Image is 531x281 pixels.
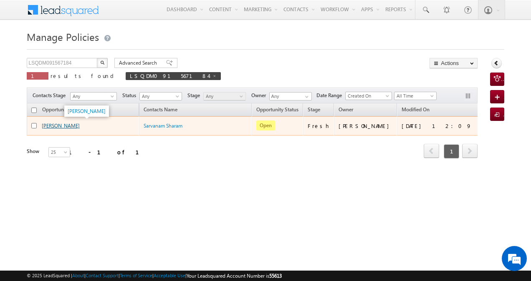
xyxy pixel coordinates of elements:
[204,93,243,100] span: Any
[187,273,282,279] span: Your Leadsquared Account Number is
[187,92,203,99] span: Stage
[251,92,269,99] span: Owner
[70,92,117,100] a: Any
[394,92,434,100] span: All Time
[27,30,99,43] span: Manage Policies
[252,105,303,116] a: Opportunity Status
[137,4,157,24] div: Minimize live chat window
[154,273,185,278] a: Acceptable Use
[122,92,139,99] span: Status
[51,72,117,79] span: results found
[14,44,35,55] img: d_60004797649_company_0_60004797649
[130,72,208,79] span: LSQDM091567184
[397,105,434,116] a: Modified On
[31,108,37,113] input: Check all records
[68,108,106,114] a: [PERSON_NAME]
[346,92,389,100] span: Created On
[43,44,140,55] div: Chat with us now
[394,92,437,100] a: All Time
[48,147,70,157] a: 25
[114,219,152,231] em: Start Chat
[203,92,246,100] a: Any
[31,72,44,79] span: 1
[316,92,345,99] span: Date Range
[424,145,439,158] a: prev
[256,120,275,130] span: Open
[144,123,182,129] a: Sarvanam Sharam
[119,59,159,67] span: Advanced Search
[402,106,430,113] span: Modified On
[71,93,114,100] span: Any
[120,273,152,278] a: Terms of Service
[308,122,330,130] div: Fresh
[339,106,353,113] span: Owner
[49,148,71,156] span: 25
[42,123,80,129] a: [PERSON_NAME]
[444,144,459,158] span: 1
[139,92,182,100] a: Any
[140,93,180,100] span: Any
[42,106,84,113] span: Opportunity Name
[424,144,439,158] span: prev
[402,122,485,130] div: [DATE] 12:09 PM
[462,145,478,158] a: next
[27,148,42,155] div: Show
[11,77,152,213] textarea: Type your message and hit 'Enter'
[269,92,312,100] input: Type to Search
[462,144,478,158] span: next
[308,106,320,113] span: Stage
[100,60,104,65] img: Search
[68,147,149,157] div: 1 - 1 of 1
[339,122,393,130] div: [PERSON_NAME]
[27,272,282,280] span: © 2025 LeadSquared | | | | |
[345,92,392,100] a: Created On
[38,105,88,116] a: Opportunity Name
[72,273,84,278] a: About
[33,92,69,99] span: Contacts Stage
[139,105,182,116] span: Contacts Name
[303,105,324,116] a: Stage
[269,273,282,279] span: 55613
[430,58,478,68] button: Actions
[86,273,119,278] a: Contact Support
[301,93,311,101] a: Show All Items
